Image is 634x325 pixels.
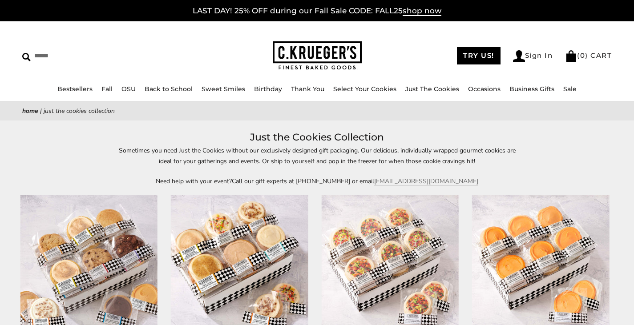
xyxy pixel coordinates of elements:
[333,85,396,93] a: Select Your Cookies
[405,85,459,93] a: Just The Cookies
[202,85,245,93] a: Sweet Smiles
[273,41,362,70] img: C.KRUEGER'S
[403,6,441,16] span: shop now
[565,50,577,62] img: Bag
[509,85,554,93] a: Business Gifts
[36,129,598,145] h1: Just the Cookies Collection
[40,107,42,115] span: |
[22,107,38,115] a: Home
[457,47,501,64] a: TRY US!
[22,49,161,63] input: Search
[121,85,136,93] a: OSU
[563,85,577,93] a: Sale
[580,51,586,60] span: 0
[468,85,501,93] a: Occasions
[145,85,193,93] a: Back to School
[113,176,522,186] p: Need help with your event?
[565,51,612,60] a: (0) CART
[193,6,441,16] a: LAST DAY! 25% OFF during our Fall Sale CODE: FALL25shop now
[57,85,93,93] a: Bestsellers
[513,50,525,62] img: Account
[101,85,113,93] a: Fall
[291,85,324,93] a: Thank You
[254,85,282,93] a: Birthday
[22,53,31,61] img: Search
[232,177,374,185] span: Call our gift experts at [PHONE_NUMBER] or email
[44,107,115,115] span: Just the Cookies Collection
[374,177,478,185] a: [EMAIL_ADDRESS][DOMAIN_NAME]
[513,50,553,62] a: Sign In
[22,106,612,116] nav: breadcrumbs
[113,145,522,166] p: Sometimes you need Just the Cookies without our exclusively designed gift packaging. Our deliciou...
